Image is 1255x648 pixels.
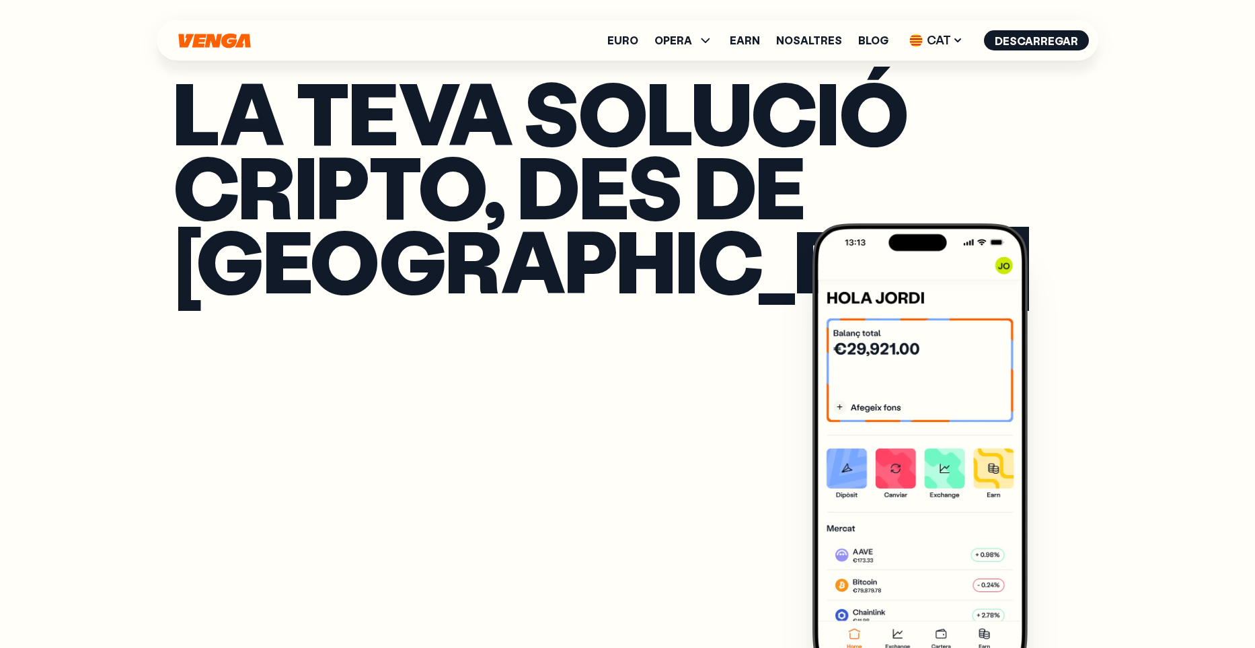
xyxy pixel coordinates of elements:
svg: Inici [177,33,252,48]
a: Blog [858,35,888,46]
a: Nosaltres [776,35,842,46]
img: flag-cat [909,34,923,47]
span: OPERA [654,32,714,48]
span: OPERA [654,35,692,46]
a: Euro [607,35,638,46]
span: CAT [905,30,968,51]
a: Earn [730,35,760,46]
p: La teva solució cripto, des de [GEOGRAPHIC_DATA] [173,75,1082,297]
button: Descarregar [984,30,1089,50]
